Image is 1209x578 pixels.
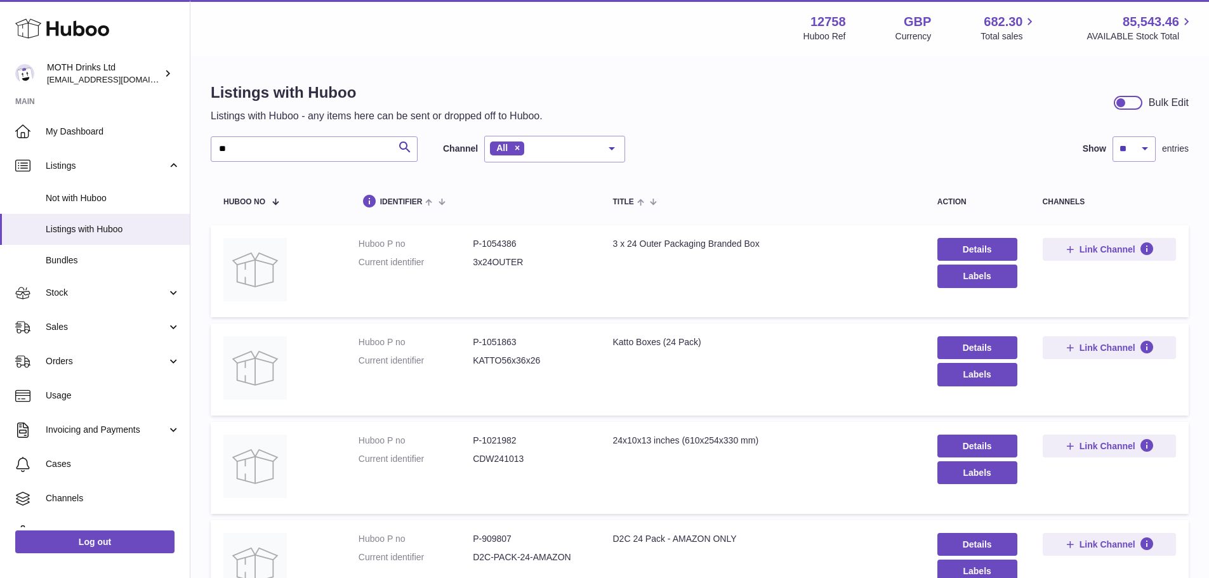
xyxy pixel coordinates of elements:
[223,238,287,301] img: 3 x 24 Outer Packaging Branded Box
[937,533,1017,556] a: Details
[15,530,175,553] a: Log out
[473,256,587,268] dd: 3x24OUTER
[612,435,911,447] div: 24x10x13 inches (610x254x330 mm)
[473,336,587,348] dd: P-1051863
[984,13,1022,30] span: 682.30
[473,551,587,563] dd: D2C-PACK-24-AMAZON
[47,62,161,86] div: MOTH Drinks Ltd
[46,287,167,299] span: Stock
[803,30,846,43] div: Huboo Ref
[937,363,1017,386] button: Labels
[612,533,911,545] div: D2C 24 Pack - AMAZON ONLY
[904,13,931,30] strong: GBP
[1043,336,1176,359] button: Link Channel
[46,126,180,138] span: My Dashboard
[211,82,543,103] h1: Listings with Huboo
[895,30,932,43] div: Currency
[1080,539,1135,550] span: Link Channel
[223,198,265,206] span: Huboo no
[1043,533,1176,556] button: Link Channel
[359,453,473,465] dt: Current identifier
[473,238,587,250] dd: P-1054386
[359,435,473,447] dt: Huboo P no
[612,198,633,206] span: title
[1083,143,1106,155] label: Show
[46,390,180,402] span: Usage
[612,336,911,348] div: Katto Boxes (24 Pack)
[46,424,167,436] span: Invoicing and Payments
[359,551,473,563] dt: Current identifier
[473,453,587,465] dd: CDW241013
[937,461,1017,484] button: Labels
[359,336,473,348] dt: Huboo P no
[359,533,473,545] dt: Huboo P no
[46,355,167,367] span: Orders
[443,143,478,155] label: Channel
[46,527,180,539] span: Settings
[937,198,1017,206] div: action
[46,192,180,204] span: Not with Huboo
[981,30,1037,43] span: Total sales
[981,13,1037,43] a: 682.30 Total sales
[1043,198,1176,206] div: channels
[1162,143,1189,155] span: entries
[46,223,180,235] span: Listings with Huboo
[473,355,587,367] dd: KATTO56x36x26
[359,238,473,250] dt: Huboo P no
[211,109,543,123] p: Listings with Huboo - any items here can be sent or dropped off to Huboo.
[46,321,167,333] span: Sales
[1123,13,1179,30] span: 85,543.46
[1080,440,1135,452] span: Link Channel
[1087,30,1194,43] span: AVAILABLE Stock Total
[359,256,473,268] dt: Current identifier
[380,198,423,206] span: identifier
[612,238,911,250] div: 3 x 24 Outer Packaging Branded Box
[1043,238,1176,261] button: Link Channel
[15,64,34,83] img: internalAdmin-12758@internal.huboo.com
[46,492,180,504] span: Channels
[1149,96,1189,110] div: Bulk Edit
[46,254,180,266] span: Bundles
[937,435,1017,457] a: Details
[1087,13,1194,43] a: 85,543.46 AVAILABLE Stock Total
[496,143,508,153] span: All
[47,74,187,84] span: [EMAIL_ADDRESS][DOMAIN_NAME]
[473,533,587,545] dd: P-909807
[1043,435,1176,457] button: Link Channel
[937,336,1017,359] a: Details
[223,435,287,498] img: 24x10x13 inches (610x254x330 mm)
[1080,342,1135,353] span: Link Channel
[46,160,167,172] span: Listings
[810,13,846,30] strong: 12758
[473,435,587,447] dd: P-1021982
[937,238,1017,261] a: Details
[359,355,473,367] dt: Current identifier
[46,458,180,470] span: Cases
[937,265,1017,287] button: Labels
[223,336,287,400] img: Katto Boxes (24 Pack)
[1080,244,1135,255] span: Link Channel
